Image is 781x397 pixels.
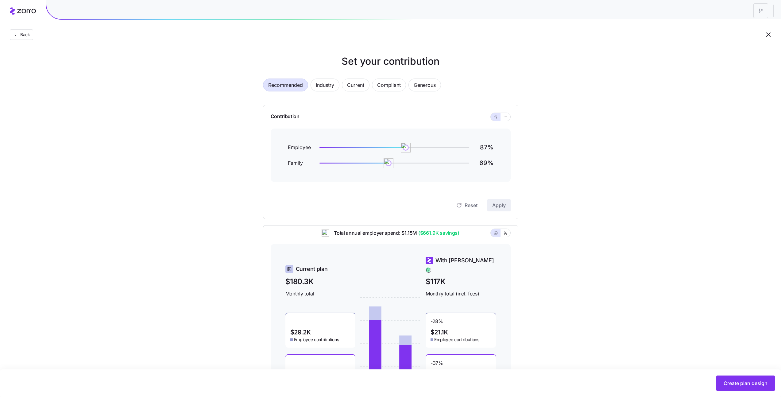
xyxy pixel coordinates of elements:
[476,159,493,167] h2: 69 %
[290,329,311,335] span: $29.2K
[492,202,506,209] span: Apply
[431,318,443,328] span: -28 %
[296,265,328,273] span: Current plan
[238,54,543,69] h1: Set your contribution
[426,276,496,287] span: $117K
[10,29,33,40] button: Back
[426,290,496,298] span: Monthly total (incl. fees)
[384,158,393,168] img: ai-icon.png
[311,79,339,91] button: Industry
[285,276,356,287] span: $180.3K
[716,376,775,391] button: Create plan design
[401,143,411,152] img: ai-icon.png
[377,79,401,91] span: Compliant
[285,290,356,298] span: Monthly total
[476,143,493,152] h2: 87 %
[451,199,482,211] button: Reset
[408,79,441,91] button: Generous
[268,79,303,91] span: Recommended
[288,159,312,167] span: Family
[487,199,511,211] button: Apply
[322,229,329,237] img: ai-icon.png
[435,256,494,265] span: With [PERSON_NAME]
[294,337,339,343] span: Employee contributions
[724,380,767,387] span: Create plan design
[271,113,300,121] span: Contribution
[431,329,448,335] span: $21.1K
[434,337,479,343] span: Employee contributions
[347,79,364,91] span: Current
[329,229,459,237] span: Total annual employer spend: $1.15M
[431,360,443,370] span: -37 %
[417,229,459,237] span: ($661.9K savings)
[414,79,436,91] span: Generous
[18,32,30,38] span: Back
[342,79,369,91] button: Current
[263,79,308,91] button: Recommended
[288,144,312,151] span: Employee
[465,202,477,209] span: Reset
[316,79,334,91] span: Industry
[372,79,406,91] button: Compliant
